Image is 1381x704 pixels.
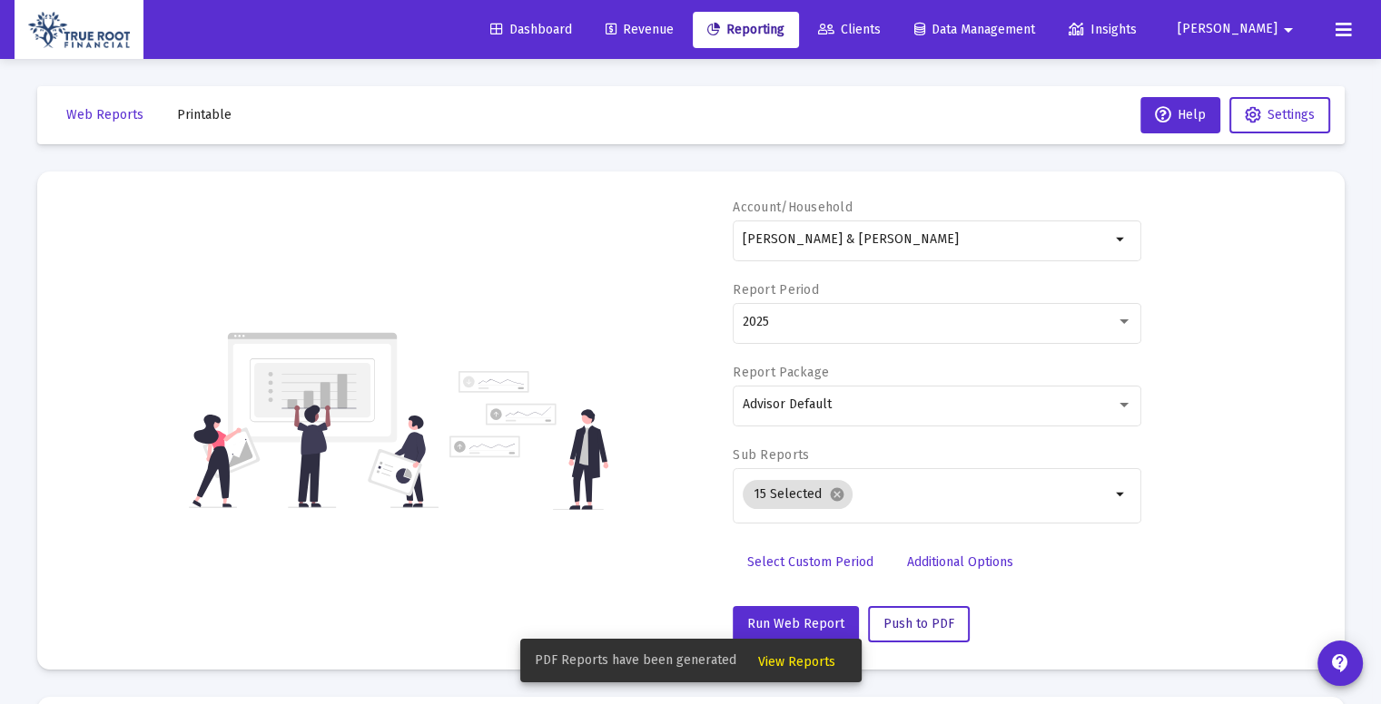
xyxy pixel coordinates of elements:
[1229,97,1330,133] button: Settings
[1155,107,1206,122] span: Help
[733,447,809,463] label: Sub Reports
[743,314,769,329] span: 2025
[743,480,853,509] mat-chip: 15 Selected
[747,616,844,631] span: Run Web Report
[907,554,1013,570] span: Additional Options
[1054,12,1151,48] a: Insights
[900,12,1050,48] a: Data Management
[868,606,970,642] button: Push to PDF
[1156,11,1321,47] button: [PERSON_NAME]
[1110,229,1132,250] mat-icon: arrow_drop_down
[733,606,859,642] button: Run Web Report
[163,97,246,133] button: Printable
[535,651,736,670] span: PDF Reports have been generated
[449,371,608,510] img: reporting-alt
[883,616,954,631] span: Push to PDF
[606,22,674,37] span: Revenue
[28,12,130,48] img: Dashboard
[591,12,688,48] a: Revenue
[1329,652,1351,674] mat-icon: contact_support
[733,200,853,215] label: Account/Household
[189,330,439,510] img: reporting
[490,22,572,37] span: Dashboard
[743,232,1110,247] input: Search or select an account or household
[743,476,1110,513] mat-chip-list: Selection
[744,644,850,677] button: View Reports
[733,365,829,380] label: Report Package
[1178,22,1277,37] span: [PERSON_NAME]
[914,22,1035,37] span: Data Management
[476,12,587,48] a: Dashboard
[177,107,232,122] span: Printable
[758,654,835,670] span: View Reports
[66,107,143,122] span: Web Reports
[804,12,895,48] a: Clients
[1268,107,1315,122] span: Settings
[1140,97,1220,133] button: Help
[1069,22,1137,37] span: Insights
[1110,484,1132,505] mat-icon: arrow_drop_down
[747,554,873,570] span: Select Custom Period
[829,486,845,503] mat-icon: cancel
[818,22,881,37] span: Clients
[1277,12,1299,48] mat-icon: arrow_drop_down
[707,22,784,37] span: Reporting
[743,396,832,412] span: Advisor Default
[693,12,799,48] a: Reporting
[733,282,819,298] label: Report Period
[52,97,158,133] button: Web Reports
